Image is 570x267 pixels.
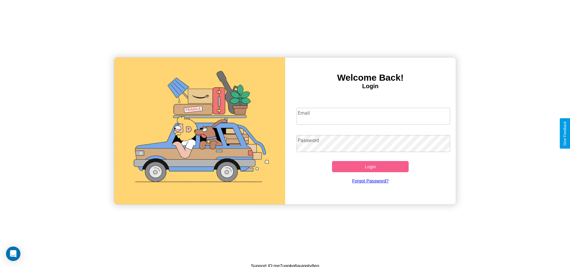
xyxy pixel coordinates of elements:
[114,57,285,204] img: gif
[285,73,456,83] h3: Welcome Back!
[294,172,447,189] a: Forgot Password?
[332,161,409,172] button: Login
[563,121,567,146] div: Give Feedback
[6,247,20,261] div: Open Intercom Messenger
[285,83,456,90] h4: Login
